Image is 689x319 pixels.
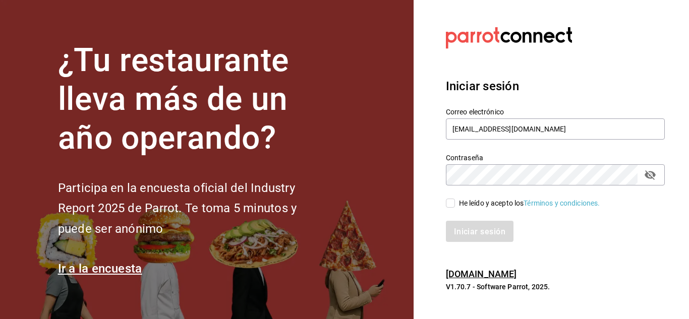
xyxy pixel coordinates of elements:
input: Ingresa tu correo electrónico [446,118,665,140]
font: He leído y acepto los [459,199,524,207]
font: V1.70.7 - Software Parrot, 2025. [446,283,550,291]
font: Participa en la encuesta oficial del Industry Report 2025 de Parrot. Te toma 5 minutos y puede se... [58,181,297,236]
font: Contraseña [446,154,483,162]
a: Términos y condiciones. [524,199,600,207]
font: Correo electrónico [446,108,504,116]
a: Ir a la encuesta [58,262,142,276]
a: [DOMAIN_NAME] [446,269,517,279]
font: ¿Tu restaurante lleva más de un año operando? [58,41,289,157]
font: Iniciar sesión [446,79,519,93]
button: campo de contraseña [642,166,659,183]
